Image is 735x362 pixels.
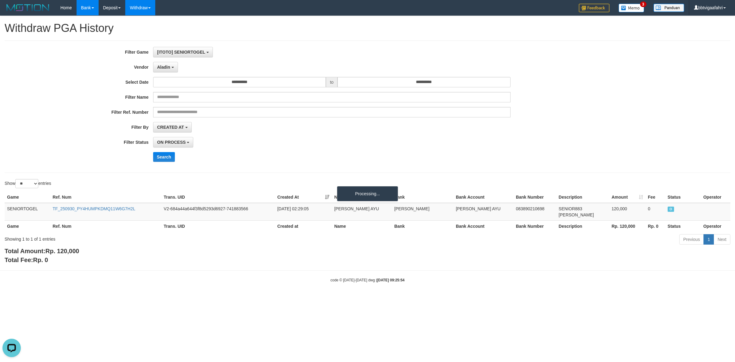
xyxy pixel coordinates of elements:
a: 1 [703,234,714,245]
td: [DATE] 02:29:05 [275,203,332,221]
span: to [326,77,337,87]
th: Trans. UID [161,220,275,232]
th: Trans. UID [161,192,275,203]
span: Aladin [157,65,170,70]
label: Show entries [5,179,51,188]
th: Operator [701,192,730,203]
th: Game [5,220,50,232]
td: SENIORTOGEL [5,203,50,221]
th: Created at [275,220,332,232]
th: Game [5,192,50,203]
th: Fee [646,192,665,203]
select: Showentries [15,179,38,188]
span: ON PROCESS [157,140,186,145]
th: Ref. Num [50,192,161,203]
th: Status [665,192,701,203]
th: Description [556,192,609,203]
button: Search [153,152,175,162]
span: Rp. 120,000 [45,248,79,254]
th: Status [665,220,701,232]
span: [ITOTO] SENIORTOGEL [157,50,205,55]
th: Created At: activate to sort column ascending [275,192,332,203]
th: Bank [392,192,453,203]
h1: Withdraw PGA History [5,22,730,34]
button: ON PROCESS [153,137,193,147]
td: 083890210698 [513,203,556,221]
b: Total Amount: [5,248,79,254]
th: Description [556,220,609,232]
b: Total Fee: [5,257,48,263]
img: Feedback.jpg [579,4,609,12]
span: CREATED AT [157,125,184,130]
td: [PERSON_NAME] [392,203,453,221]
img: Button%20Memo.svg [619,4,644,12]
button: Open LiveChat chat widget [2,2,21,21]
th: Bank Number [513,220,556,232]
div: Processing... [337,186,398,201]
a: TF_250930_PY4HUMPKDMQ11W6G7H2L [53,206,135,211]
th: Name [332,220,392,232]
img: MOTION_logo.png [5,3,51,12]
td: [PERSON_NAME] AYU [453,203,513,221]
td: [PERSON_NAME] AYU [332,203,392,221]
th: Amount: activate to sort column ascending [609,192,646,203]
div: Showing 1 to 1 of 1 entries [5,234,302,242]
td: 0 [646,203,665,221]
th: Bank [392,220,453,232]
th: Ref. Num [50,220,161,232]
th: Operator [701,220,730,232]
th: Bank Account [453,192,513,203]
a: Next [714,234,730,245]
span: 3 [640,2,646,7]
span: Rp. 0 [33,257,48,263]
th: Name [332,192,392,203]
button: CREATED AT [153,122,192,132]
td: SENIOR883 [PERSON_NAME] [556,203,609,221]
span: ON PROCESS [668,207,674,212]
th: Bank Account [453,220,513,232]
td: 120,000 [609,203,646,221]
strong: [DATE] 09:25:54 [377,278,405,282]
a: Previous [679,234,704,245]
th: Rp. 0 [646,220,665,232]
th: Bank Number [513,192,556,203]
button: [ITOTO] SENIORTOGEL [153,47,213,57]
th: Rp. 120,000 [609,220,646,232]
small: code © [DATE]-[DATE] dwg | [330,278,405,282]
button: Aladin [153,62,178,72]
img: panduan.png [654,4,684,12]
td: V2-684a44a644f3f8d5293d6927-741883566 [161,203,275,221]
